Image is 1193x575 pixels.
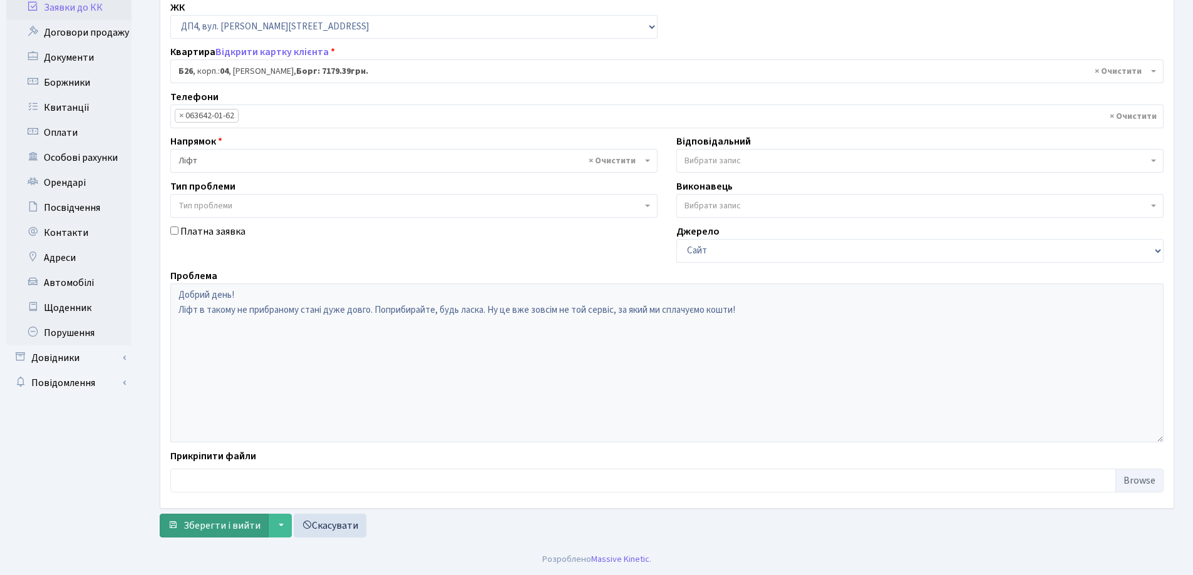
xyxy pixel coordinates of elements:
[6,320,132,345] a: Порушення
[178,65,1148,78] span: <b>Б26</b>, корп.: <b>04</b>, Мельник Віталій Станіславович, <b>Борг: 7179.39грн.</b>
[170,59,1164,83] span: <b>Б26</b>, корп.: <b>04</b>, Мельник Віталій Станіславович, <b>Борг: 7179.39грн.</b>
[6,45,132,70] a: Документи
[589,155,636,167] span: Видалити всі елементи
[542,552,651,566] div: Розроблено .
[6,120,132,145] a: Оплати
[175,109,239,123] li: 063642-01-62
[170,44,335,59] label: Квартира
[170,134,222,149] label: Напрямок
[170,149,658,173] span: Ліфт
[6,195,132,220] a: Посвідчення
[676,134,751,149] label: Відповідальний
[6,145,132,170] a: Особові рахунки
[676,224,720,239] label: Джерело
[296,65,368,78] b: Борг: 7179.39грн.
[170,449,256,464] label: Прикріпити файли
[6,95,132,120] a: Квитанції
[220,65,229,78] b: 04
[591,552,649,566] a: Massive Kinetic
[1095,65,1142,78] span: Видалити всі елементи
[676,179,733,194] label: Виконавець
[684,155,741,167] span: Вибрати запис
[178,200,232,212] span: Тип проблеми
[183,519,261,532] span: Зберегти і вийти
[6,295,132,320] a: Щоденник
[215,45,329,59] a: Відкрити картку клієнта
[178,65,193,78] b: Б26
[6,220,132,245] a: Контакти
[684,200,741,212] span: Вибрати запис
[6,245,132,270] a: Адреси
[170,283,1164,442] textarea: Добрий день! Ліфт в такому не прибраному стані дуже довго. Поприбирайте, будь ласка. Ну це вже зо...
[179,109,183,122] span: ×
[294,514,366,537] a: Скасувати
[178,155,642,167] span: Ліфт
[6,70,132,95] a: Боржники
[6,370,132,395] a: Повідомлення
[6,270,132,295] a: Автомобілі
[6,170,132,195] a: Орендарі
[180,224,245,239] label: Платна заявка
[170,268,217,283] label: Проблема
[6,345,132,370] a: Довідники
[170,89,219,104] label: Телефони
[160,514,269,537] button: Зберегти і вийти
[1110,110,1157,123] span: Видалити всі елементи
[170,179,235,194] label: Тип проблеми
[6,20,132,45] a: Договори продажу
